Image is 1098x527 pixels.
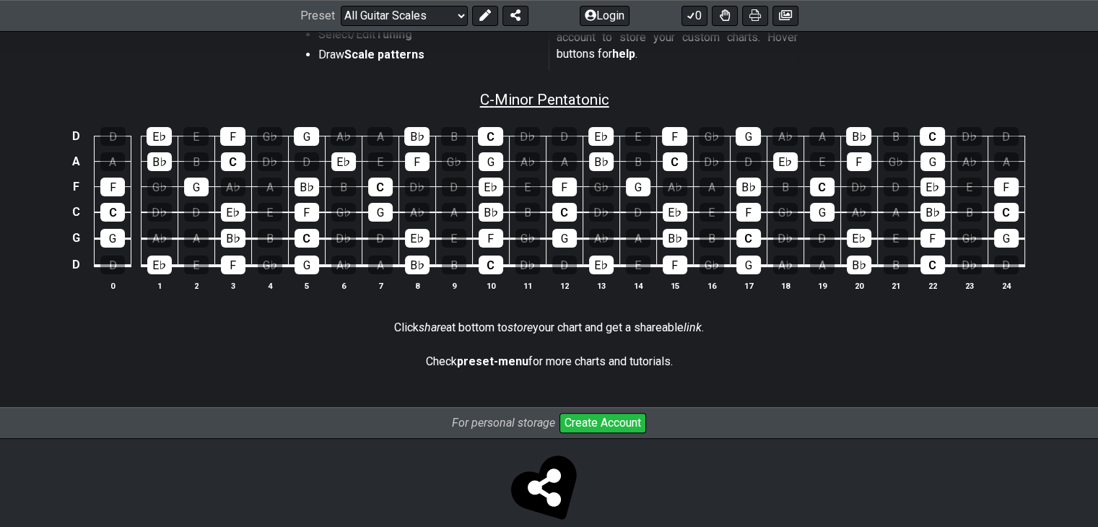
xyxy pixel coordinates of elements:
div: A♭ [515,152,540,171]
div: C [479,256,503,274]
div: A♭ [331,256,356,274]
div: D [552,256,577,274]
div: F [221,256,245,274]
em: store [507,321,533,334]
div: B [700,229,724,248]
div: C [663,152,687,171]
div: D♭ [405,178,430,196]
div: E♭ [920,178,945,196]
div: D [626,203,650,222]
div: B♭ [479,203,503,222]
li: Select/Edit [318,27,539,47]
div: F [479,229,503,248]
div: E♭ [588,127,614,146]
div: D♭ [258,152,282,171]
div: A♭ [331,127,356,146]
strong: Tuning [375,27,412,41]
div: G [626,178,650,196]
div: C [920,256,945,274]
span: C - Minor Pentatonic [480,91,609,108]
div: B [184,152,209,171]
div: G [994,229,1019,248]
div: C [221,152,245,171]
div: E [368,152,393,171]
div: G [552,229,577,248]
div: B♭ [847,256,871,274]
div: D [100,127,126,146]
td: A [67,149,84,174]
div: A♭ [221,178,245,196]
div: E [515,178,540,196]
div: A [258,178,282,196]
div: C [736,229,761,248]
div: D♭ [147,203,172,222]
div: D [368,229,393,248]
span: Preset [300,9,335,23]
div: A [700,178,724,196]
div: F [994,178,1019,196]
div: E [884,229,908,248]
div: B [626,152,650,171]
div: G♭ [700,256,724,274]
div: D [552,127,577,146]
div: G♭ [957,229,982,248]
div: E♭ [663,203,687,222]
div: E♭ [405,229,430,248]
div: G [479,152,503,171]
div: D♭ [515,256,540,274]
div: B [331,178,356,196]
div: D♭ [957,256,982,274]
div: G♭ [331,203,356,222]
button: Create image [772,6,798,26]
div: D♭ [773,229,798,248]
div: F [920,229,945,248]
div: A♭ [663,178,687,196]
div: B♭ [295,178,319,196]
div: B [515,203,540,222]
div: D [100,256,125,274]
div: C [810,178,835,196]
div: A♭ [772,127,798,146]
div: D♭ [515,127,540,146]
th: 13 [583,278,619,293]
div: G [100,229,125,248]
div: D [295,152,319,171]
th: 23 [951,278,988,293]
div: C [920,127,945,146]
th: 18 [767,278,803,293]
div: C [100,203,125,222]
div: A [442,203,466,222]
div: A [810,256,835,274]
p: Click at bottom to your chart and get a shareable . [394,320,704,336]
div: E [625,127,650,146]
div: A [552,152,577,171]
strong: Scale patterns [344,48,424,61]
div: F [552,178,577,196]
div: F [662,127,687,146]
div: E♭ [773,152,798,171]
div: G♭ [442,152,466,171]
th: 14 [619,278,656,293]
div: B [773,178,798,196]
div: G [736,127,761,146]
div: B [258,229,282,248]
div: A♭ [589,229,614,248]
div: A [368,256,393,274]
div: D♭ [700,152,724,171]
div: A [367,127,393,146]
div: E [626,256,650,274]
div: G [736,256,761,274]
td: G [67,225,84,252]
div: A [184,229,209,248]
button: Toggle Dexterity for all fretkits [712,6,738,26]
th: 0 [95,278,131,293]
div: A [809,127,835,146]
div: D♭ [847,178,871,196]
div: E [810,152,835,171]
div: G♭ [258,256,282,274]
div: B [442,256,466,274]
div: B♭ [736,178,761,196]
th: 12 [546,278,583,293]
td: F [67,174,84,199]
div: G [810,203,835,222]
